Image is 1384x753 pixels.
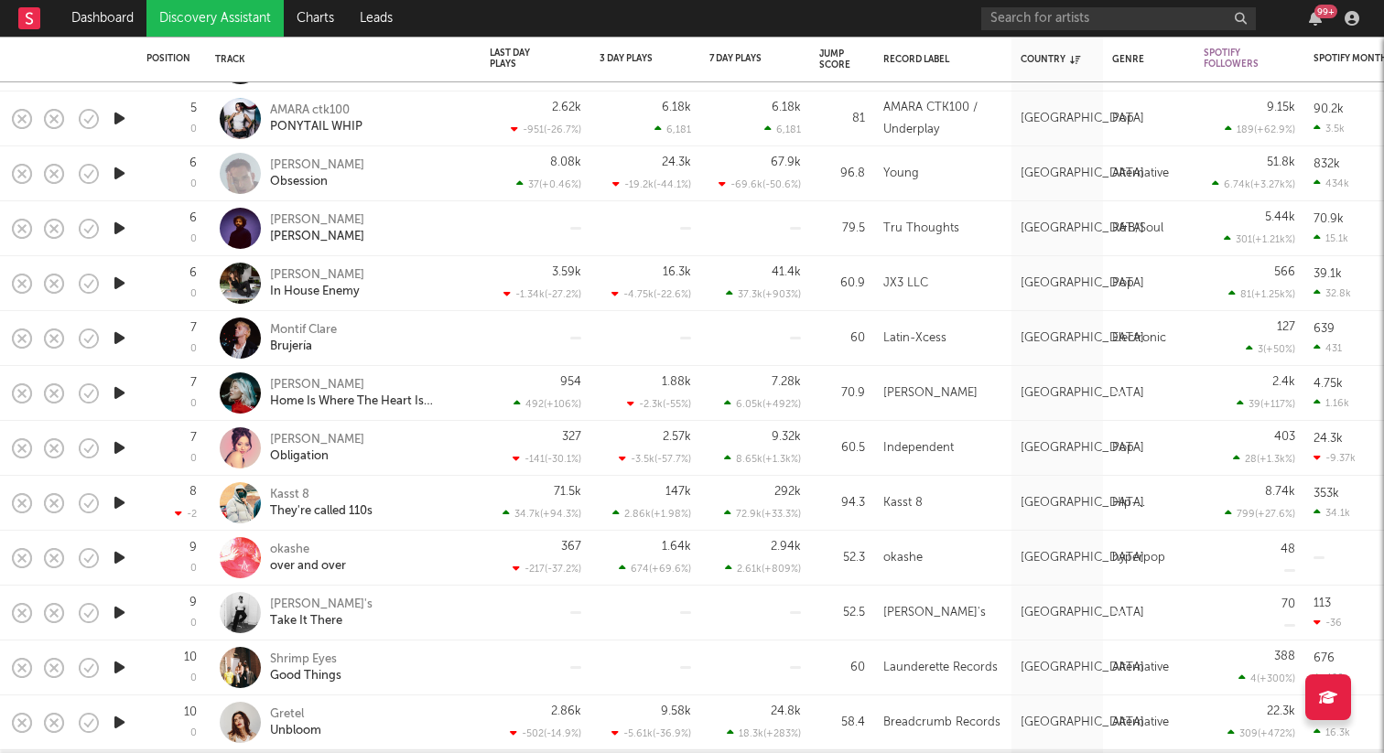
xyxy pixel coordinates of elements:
[552,266,581,278] div: 3.59k
[709,53,773,64] div: 7 Day Plays
[1112,273,1134,295] div: Pop
[1314,158,1340,170] div: 832k
[1314,652,1335,664] div: 676
[189,157,197,169] div: 6
[981,7,1256,30] input: Search for artists
[1112,108,1134,130] div: Pop
[184,706,197,718] div: 10
[724,453,801,465] div: 8.65k ( +1.3k % )
[1021,602,1144,624] div: [GEOGRAPHIC_DATA]
[772,102,801,113] div: 6.18k
[627,398,691,410] div: -2.3k ( -55 % )
[270,322,337,339] div: Montif Clare
[561,541,581,553] div: 367
[819,273,865,295] div: 60.9
[1274,651,1295,662] div: 388
[1021,382,1144,404] div: [GEOGRAPHIC_DATA]
[270,613,373,629] div: Take It There
[189,267,197,279] div: 6
[662,541,691,553] div: 1.64k
[1112,492,1185,514] div: Hip-Hop/Rap
[270,723,321,739] div: Unbloom
[771,541,801,553] div: 2.94k
[727,727,801,739] div: 18.3k ( +283 % )
[725,563,801,575] div: 2.61k ( +809 % )
[503,288,581,300] div: -1.34k ( -27.2 % )
[1021,437,1144,459] div: [GEOGRAPHIC_DATA]
[1112,328,1166,350] div: Electronic
[1314,123,1345,134] div: 3.5k
[551,705,581,717] div: 2.86k
[270,267,364,284] div: [PERSON_NAME]
[513,453,581,465] div: -141 ( -30.1 % )
[1314,397,1349,409] div: 1.16k
[270,322,337,355] a: Montif ClareBrujería
[270,377,467,393] div: [PERSON_NAME]
[619,563,691,575] div: 674 ( +69.6 % )
[190,399,197,409] div: 0
[772,431,801,443] div: 9.32k
[270,119,362,135] div: PONYTAIL WHIP
[562,431,581,443] div: 327
[270,377,467,410] a: [PERSON_NAME]Home Is Where The Heart Is (Broken)
[1314,342,1342,354] div: 431
[513,563,581,575] div: -217 ( -37.2 % )
[1021,273,1144,295] div: [GEOGRAPHIC_DATA]
[190,322,197,334] div: 7
[1021,163,1144,185] div: [GEOGRAPHIC_DATA]
[552,102,581,113] div: 2.62k
[764,124,801,135] div: 6,181
[1314,507,1350,519] div: 34.1k
[819,108,865,130] div: 81
[1267,156,1295,168] div: 51.8k
[1309,11,1322,26] button: 99+
[1021,108,1144,130] div: [GEOGRAPHIC_DATA]
[1021,218,1144,240] div: [GEOGRAPHIC_DATA]
[883,657,998,679] div: Launderette Records
[550,156,581,168] div: 8.08k
[883,492,923,514] div: Kasst 8
[612,178,691,190] div: -19.2k ( -44.1 % )
[215,54,462,65] div: Track
[1112,54,1176,65] div: Genre
[1314,177,1349,189] div: 434k
[819,492,865,514] div: 94.3
[554,486,581,498] div: 71.5k
[270,432,364,465] a: [PERSON_NAME]Obligation
[819,163,865,185] div: 96.8
[270,706,321,739] a: GretelUnbloom
[270,102,362,119] div: AMARA ctk100
[1112,547,1165,569] div: hyperpop
[1314,726,1350,738] div: 16.3k
[270,157,364,174] div: [PERSON_NAME]
[190,454,197,464] div: 0
[819,437,865,459] div: 60.5
[270,229,364,245] div: [PERSON_NAME]
[883,712,1000,734] div: Breadcrumb Records
[190,234,197,244] div: 0
[819,657,865,679] div: 60
[189,542,197,554] div: 9
[516,178,581,190] div: 37 ( +0.46 % )
[190,289,197,299] div: 0
[1314,597,1331,609] div: 113
[1021,657,1144,679] div: [GEOGRAPHIC_DATA]
[724,398,801,410] div: 6.05k ( +492 % )
[270,668,341,684] div: Good Things
[1021,547,1144,569] div: [GEOGRAPHIC_DATA]
[1228,288,1295,300] div: 81 ( +1.25k % )
[819,382,865,404] div: 70.9
[189,486,197,498] div: 8
[1204,48,1268,70] div: Spotify Followers
[883,602,986,624] div: [PERSON_NAME]'s
[662,376,691,388] div: 1.88k
[190,673,197,683] div: 0
[1238,672,1295,684] div: 4 ( +300 % )
[1314,488,1339,500] div: 353k
[510,727,581,739] div: -502 ( -14.9 % )
[662,102,691,113] div: 6.18k
[1112,437,1134,459] div: Pop
[1265,486,1295,498] div: 8.74k
[883,54,993,65] div: Record Label
[661,705,691,717] div: 9.58k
